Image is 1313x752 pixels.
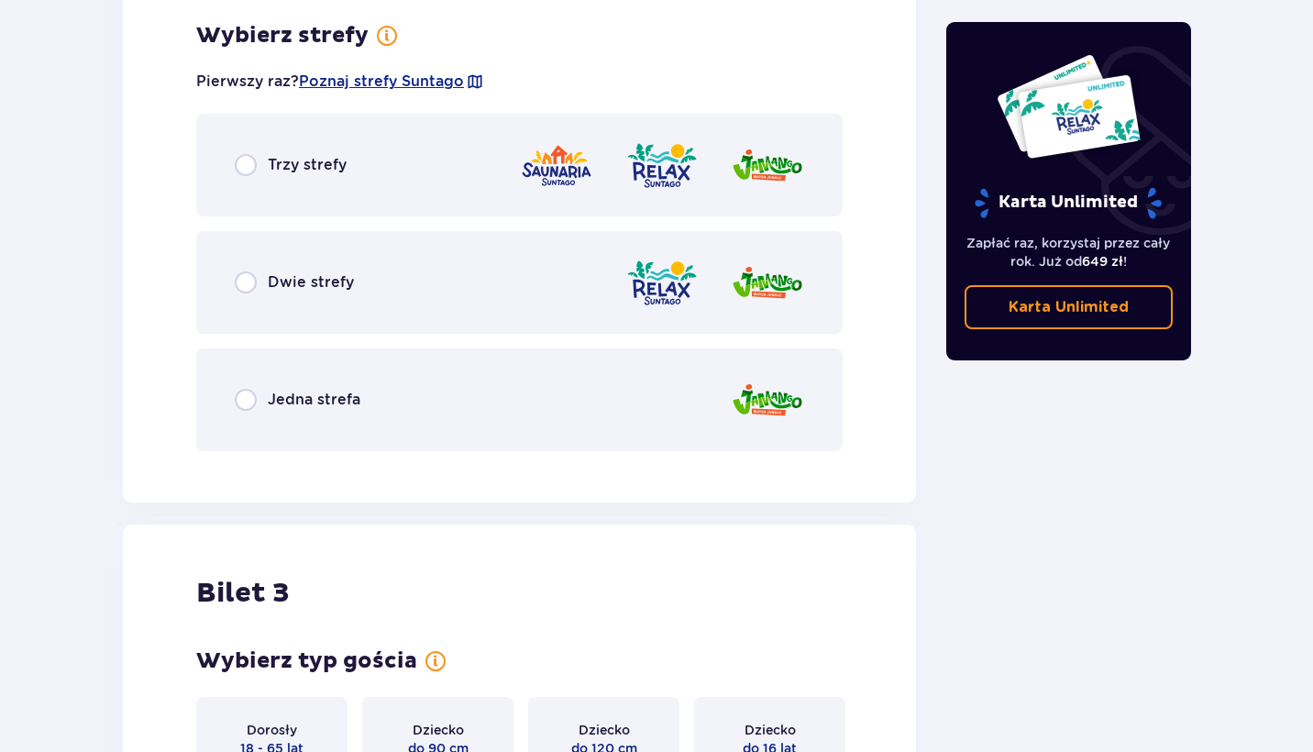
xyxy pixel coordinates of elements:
[625,139,699,192] img: zone logo
[731,374,804,426] img: zone logo
[745,721,796,739] p: Dziecko
[268,155,347,175] p: Trzy strefy
[625,257,699,309] img: zone logo
[579,721,630,739] p: Dziecko
[1009,297,1129,317] p: Karta Unlimited
[731,257,804,309] img: zone logo
[196,576,290,611] p: Bilet 3
[196,22,369,50] p: Wybierz strefy
[731,139,804,192] img: zone logo
[973,187,1164,219] p: Karta Unlimited
[299,72,464,92] a: Poznaj strefy Suntago
[413,721,464,739] p: Dziecko
[268,272,354,293] p: Dwie strefy
[196,647,417,675] p: Wybierz typ gościa
[520,139,593,192] img: zone logo
[247,721,297,739] p: Dorosły
[1082,254,1123,269] span: 649 zł
[196,72,484,92] p: Pierwszy raz?
[965,285,1174,329] a: Karta Unlimited
[268,390,360,410] p: Jedna strefa
[965,234,1174,271] p: Zapłać raz, korzystaj przez cały rok. Już od !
